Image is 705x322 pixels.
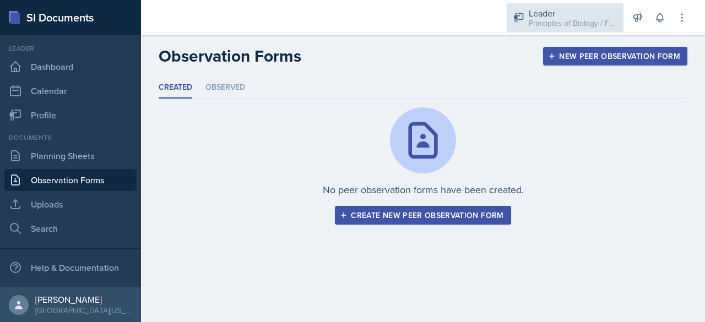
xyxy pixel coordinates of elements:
div: Leader [529,7,617,20]
h2: Observation Forms [159,46,301,66]
a: Planning Sheets [4,145,137,167]
div: [GEOGRAPHIC_DATA][US_STATE] [35,305,132,316]
a: Calendar [4,80,137,102]
button: Create new peer observation form [335,206,511,225]
div: New Peer Observation Form [550,52,680,61]
div: Documents [4,133,137,143]
p: No peer observation forms have been created. [323,182,524,197]
div: [PERSON_NAME] [35,294,132,305]
a: Search [4,217,137,239]
a: Uploads [4,193,137,215]
div: Leader [4,43,137,53]
li: Observed [205,77,245,99]
div: Help & Documentation [4,256,137,279]
a: Profile [4,104,137,126]
a: Dashboard [4,56,137,78]
li: Created [159,77,192,99]
div: Principles of Biology / Fall 2025 [529,18,617,29]
div: Create new peer observation form [342,211,503,220]
a: Observation Forms [4,169,137,191]
button: New Peer Observation Form [543,47,687,66]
